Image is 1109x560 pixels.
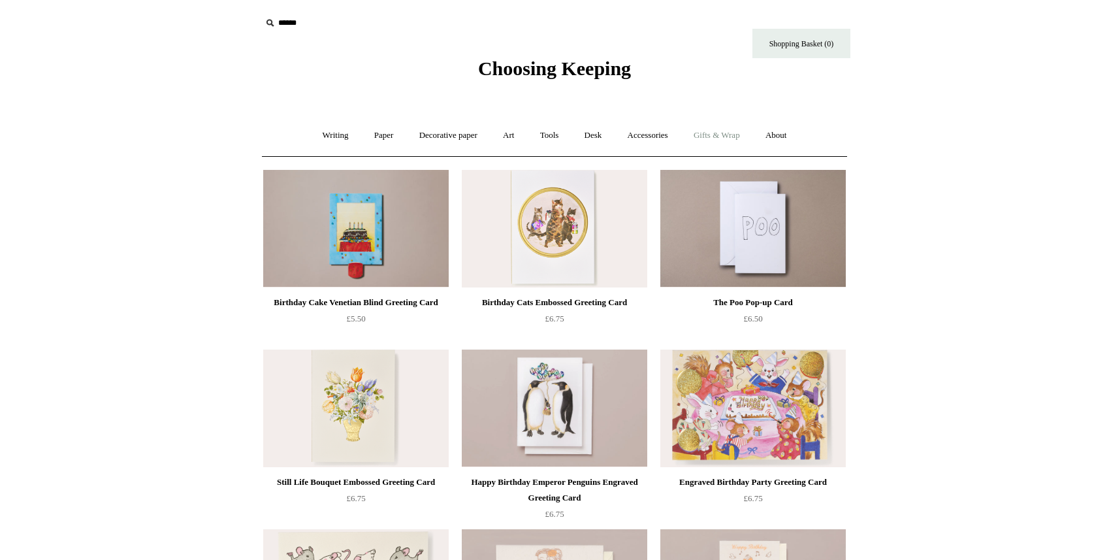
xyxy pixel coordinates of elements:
[660,350,846,467] img: Engraved Birthday Party Greeting Card
[752,29,850,58] a: Shopping Basket (0)
[664,295,843,310] div: The Poo Pop-up Card
[743,314,762,323] span: £6.50
[263,350,449,467] img: Still Life Bouquet Embossed Greeting Card
[545,314,564,323] span: £6.75
[462,170,647,288] img: Birthday Cats Embossed Greeting Card
[660,295,846,348] a: The Poo Pop-up Card £6.50
[660,170,846,288] img: The Poo Pop-up Card
[462,170,647,288] a: Birthday Cats Embossed Greeting Card Birthday Cats Embossed Greeting Card
[754,118,799,153] a: About
[266,474,445,490] div: Still Life Bouquet Embossed Greeting Card
[362,118,406,153] a: Paper
[462,474,647,528] a: Happy Birthday Emperor Penguins Engraved Greeting Card £6.75
[660,350,846,467] a: Engraved Birthday Party Greeting Card Engraved Birthday Party Greeting Card
[616,118,680,153] a: Accessories
[346,493,365,503] span: £6.75
[462,350,647,467] img: Happy Birthday Emperor Penguins Engraved Greeting Card
[528,118,571,153] a: Tools
[346,314,365,323] span: £5.50
[263,295,449,348] a: Birthday Cake Venetian Blind Greeting Card £5.50
[311,118,361,153] a: Writing
[465,474,644,506] div: Happy Birthday Emperor Penguins Engraved Greeting Card
[465,295,644,310] div: Birthday Cats Embossed Greeting Card
[545,509,564,519] span: £6.75
[682,118,752,153] a: Gifts & Wrap
[263,474,449,528] a: Still Life Bouquet Embossed Greeting Card £6.75
[491,118,526,153] a: Art
[478,68,631,77] a: Choosing Keeping
[660,474,846,528] a: Engraved Birthday Party Greeting Card £6.75
[263,170,449,288] a: Birthday Cake Venetian Blind Greeting Card Birthday Cake Venetian Blind Greeting Card
[263,170,449,288] img: Birthday Cake Venetian Blind Greeting Card
[266,295,445,310] div: Birthday Cake Venetian Blind Greeting Card
[462,295,647,348] a: Birthday Cats Embossed Greeting Card £6.75
[478,58,631,79] span: Choosing Keeping
[664,474,843,490] div: Engraved Birthday Party Greeting Card
[743,493,762,503] span: £6.75
[573,118,614,153] a: Desk
[263,350,449,467] a: Still Life Bouquet Embossed Greeting Card Still Life Bouquet Embossed Greeting Card
[462,350,647,467] a: Happy Birthday Emperor Penguins Engraved Greeting Card Happy Birthday Emperor Penguins Engraved G...
[660,170,846,288] a: The Poo Pop-up Card The Poo Pop-up Card
[408,118,489,153] a: Decorative paper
